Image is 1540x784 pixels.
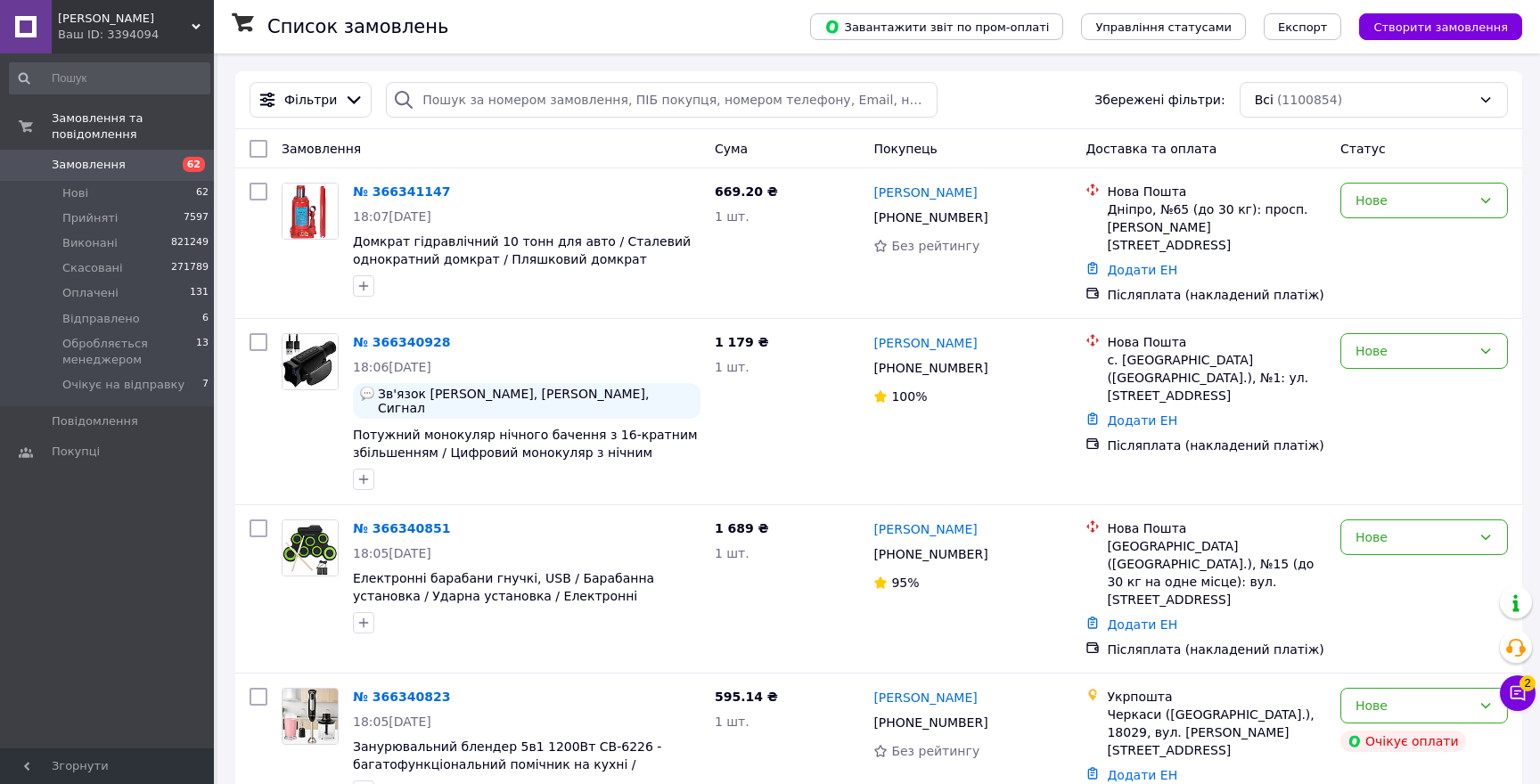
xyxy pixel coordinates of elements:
span: Доставка та оплата [1085,142,1216,156]
div: Нове [1356,696,1471,715]
span: Замовлення [282,142,361,156]
div: Дніпро, №65 (до 30 кг): просп. [PERSON_NAME][STREET_ADDRESS] [1107,200,1326,254]
a: Додати ЕН [1107,413,1177,428]
span: HUGO [58,11,192,27]
span: Без рейтингу [891,239,979,253]
span: Без рейтингу [891,744,979,758]
button: Управління статусами [1081,13,1246,40]
div: [PHONE_NUMBER] [870,542,991,567]
span: 1 шт. [715,360,750,374]
span: Оплачені [62,285,119,301]
span: 6 [202,311,209,327]
div: Черкаси ([GEOGRAPHIC_DATA].), 18029, вул. [PERSON_NAME][STREET_ADDRESS] [1107,706,1326,759]
div: Ваш ID: 3394094 [58,27,214,43]
span: 1 179 ₴ [715,335,769,349]
img: Фото товару [283,184,338,239]
a: № 366340823 [353,690,450,704]
a: [PERSON_NAME] [873,184,977,201]
span: Покупець [873,142,937,156]
div: Нове [1356,191,1471,210]
span: Замовлення та повідомлення [52,110,214,143]
div: Нова Пошта [1107,519,1326,537]
span: 271789 [171,260,209,276]
span: Прийняті [62,210,118,226]
span: Cума [715,142,748,156]
a: Додати ЕН [1107,768,1177,782]
span: Зв'язок [PERSON_NAME], [PERSON_NAME], Сигнал [378,387,693,415]
span: (1100854) [1277,93,1342,107]
span: 821249 [171,235,209,251]
div: [PHONE_NUMBER] [870,205,991,230]
span: Всі [1255,91,1274,109]
a: Домкрат гідравлічний 10 тонн для авто / Сталевий однократний домкрат / Пляшковий домкрат [353,234,691,266]
span: Експорт [1278,20,1328,34]
span: 1 шт. [715,546,750,560]
div: Нова Пошта [1107,333,1326,351]
a: [PERSON_NAME] [873,334,977,352]
span: 62 [196,185,209,201]
span: 595.14 ₴ [715,690,778,704]
span: Управління статусами [1095,20,1232,34]
button: Завантажити звіт по пром-оплаті [810,13,1063,40]
span: Виконані [62,235,118,251]
a: Фото товару [282,183,339,240]
a: Додати ЕН [1107,263,1177,277]
span: Фільтри [284,91,337,109]
span: Відправлено [62,311,140,327]
span: 1 шт. [715,209,750,224]
div: Очікує оплати [1340,731,1466,752]
a: [PERSON_NAME] [873,520,977,538]
span: Статус [1340,142,1386,156]
h1: Список замовлень [267,16,448,37]
div: с. [GEOGRAPHIC_DATA] ([GEOGRAPHIC_DATA].), №1: ул. [STREET_ADDRESS] [1107,351,1326,404]
span: 131 [190,285,209,301]
span: Обробляється менеджером [62,336,196,368]
span: 13 [196,336,209,368]
span: Очікує на відправку [62,377,184,393]
span: 7597 [184,210,209,226]
div: Нове [1356,341,1471,361]
img: Фото товару [283,334,338,389]
span: Створити замовлення [1373,20,1508,34]
span: 100% [891,389,927,404]
span: Завантажити звіт по пром-оплаті [824,19,1049,35]
span: 1 шт. [715,715,750,729]
a: Потужний монокуляр нічного бачення з 16-кратним збільшенням / Цифровий монокуляр з нічним бачення... [353,428,698,478]
span: Покупці [52,444,100,460]
span: 95% [891,576,919,590]
span: 7 [202,377,209,393]
span: Скасовані [62,260,123,276]
span: 669.20 ₴ [715,184,778,199]
a: Фото товару [282,688,339,745]
a: Додати ЕН [1107,617,1177,632]
a: Електронні барабани гнучкі, USB / Барабанна установка / Ударна установка / Електронні ударники ба... [353,571,654,621]
a: Фото товару [282,519,339,576]
img: :speech_balloon: [360,387,374,401]
div: [PHONE_NUMBER] [870,710,991,735]
span: 62 [183,157,205,172]
span: 18:06[DATE] [353,360,431,374]
span: Збережені фільтри: [1094,91,1225,109]
div: Післяплата (накладений платіж) [1107,286,1326,304]
div: Укрпошта [1107,688,1326,706]
span: 18:07[DATE] [353,209,431,224]
div: [GEOGRAPHIC_DATA] ([GEOGRAPHIC_DATA].), №15 (до 30 кг на одне місце): вул. [STREET_ADDRESS] [1107,537,1326,608]
button: Чат з покупцем2 [1500,675,1536,711]
span: 2 [1520,673,1536,689]
button: Експорт [1264,13,1342,40]
span: Повідомлення [52,413,138,429]
a: Фото товару [282,333,339,390]
div: Післяплата (накладений платіж) [1107,641,1326,658]
a: № 366341147 [353,184,450,199]
a: [PERSON_NAME] [873,689,977,706]
div: [PHONE_NUMBER] [870,355,991,380]
div: Післяплата (накладений платіж) [1107,437,1326,454]
a: Створити замовлення [1341,19,1522,33]
a: № 366340928 [353,335,450,349]
span: Замовлення [52,157,126,173]
img: Фото товару [283,520,338,576]
a: № 366340851 [353,521,450,535]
